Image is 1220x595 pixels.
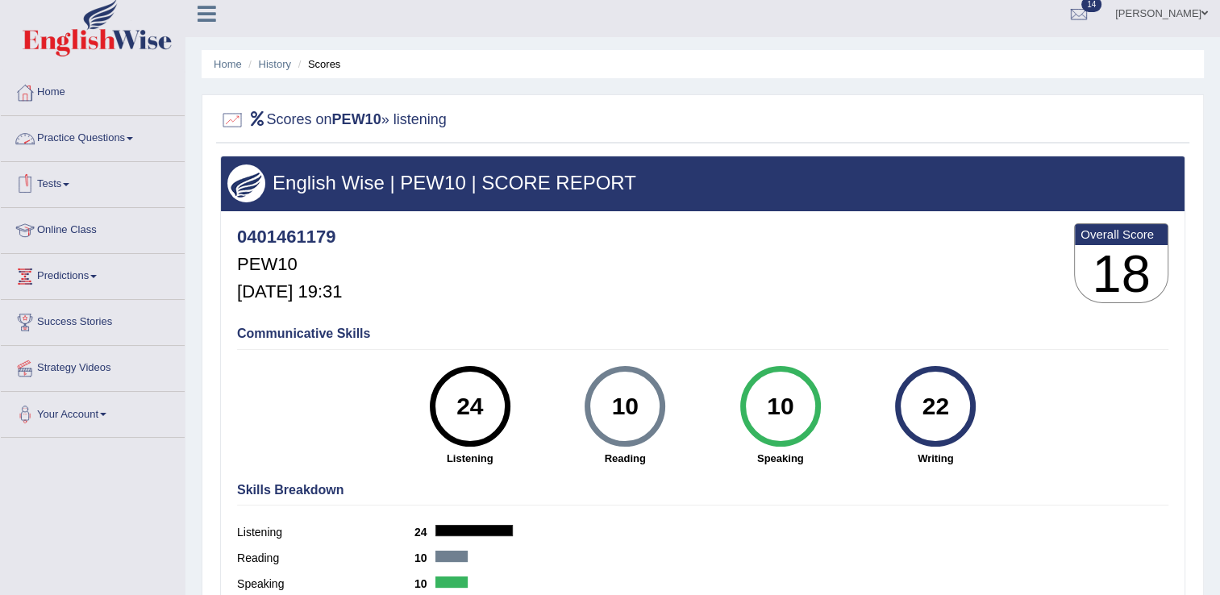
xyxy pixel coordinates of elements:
a: Practice Questions [1,116,185,156]
h4: 0401461179 [237,227,342,247]
label: Listening [237,524,414,541]
strong: Listening [401,451,540,466]
a: History [259,58,291,70]
h4: Skills Breakdown [237,483,1168,497]
b: 10 [414,577,435,590]
strong: Writing [866,451,1006,466]
a: Strategy Videos [1,346,185,386]
h3: 18 [1075,245,1168,303]
h4: Communicative Skills [237,327,1168,341]
b: PEW10 [332,111,381,127]
a: Home [1,70,185,110]
b: 10 [414,551,435,564]
div: 10 [596,372,655,440]
h5: [DATE] 19:31 [237,282,342,302]
h2: Scores on » listening [220,108,447,132]
label: Reading [237,550,414,567]
h3: English Wise | PEW10 | SCORE REPORT [227,173,1178,193]
strong: Reading [556,451,695,466]
a: Home [214,58,242,70]
h5: PEW10 [237,255,342,274]
a: Online Class [1,208,185,248]
strong: Speaking [711,451,851,466]
b: 24 [414,526,435,539]
div: 22 [906,372,965,440]
div: 10 [751,372,810,440]
li: Scores [294,56,341,72]
b: Overall Score [1081,227,1162,241]
img: wings.png [227,164,265,202]
a: Predictions [1,254,185,294]
label: Speaking [237,576,414,593]
a: Tests [1,162,185,202]
a: Success Stories [1,300,185,340]
div: 24 [440,372,499,440]
a: Your Account [1,392,185,432]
